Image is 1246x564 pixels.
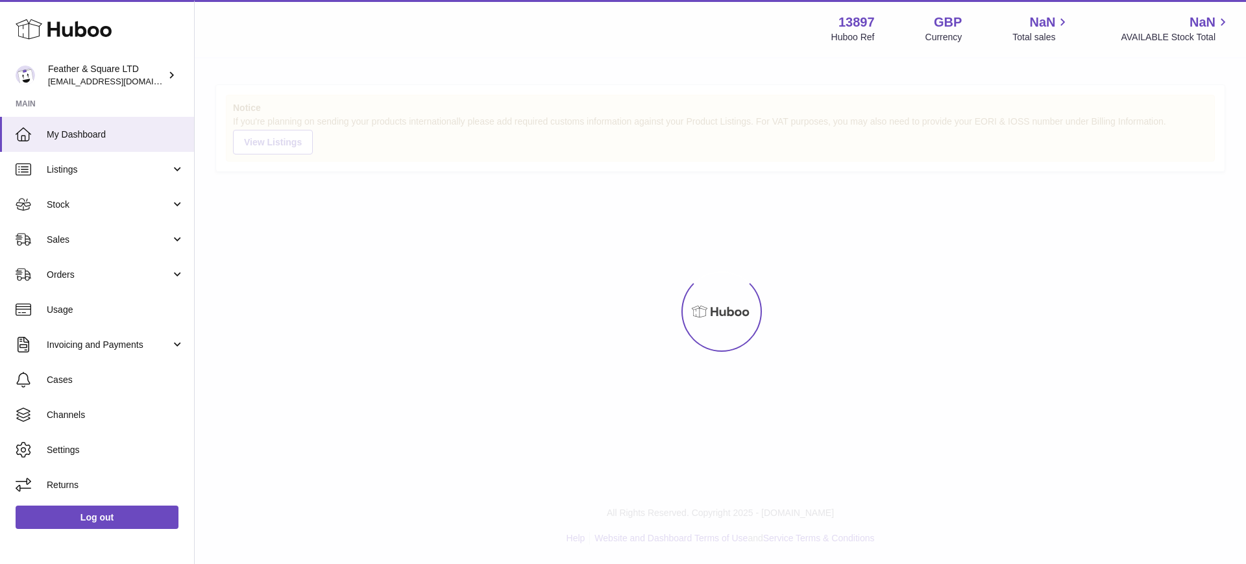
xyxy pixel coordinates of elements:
[1121,31,1230,43] span: AVAILABLE Stock Total
[47,269,171,281] span: Orders
[838,14,875,31] strong: 13897
[48,63,165,88] div: Feather & Square LTD
[47,164,171,176] span: Listings
[934,14,962,31] strong: GBP
[1012,14,1070,43] a: NaN Total sales
[47,339,171,351] span: Invoicing and Payments
[47,234,171,246] span: Sales
[47,479,184,491] span: Returns
[48,76,191,86] span: [EMAIL_ADDRESS][DOMAIN_NAME]
[1029,14,1055,31] span: NaN
[1190,14,1215,31] span: NaN
[47,374,184,386] span: Cases
[47,199,171,211] span: Stock
[47,129,184,141] span: My Dashboard
[1121,14,1230,43] a: NaN AVAILABLE Stock Total
[16,506,178,529] a: Log out
[831,31,875,43] div: Huboo Ref
[1012,31,1070,43] span: Total sales
[47,304,184,316] span: Usage
[47,444,184,456] span: Settings
[47,409,184,421] span: Channels
[925,31,962,43] div: Currency
[16,66,35,85] img: feathernsquare@gmail.com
